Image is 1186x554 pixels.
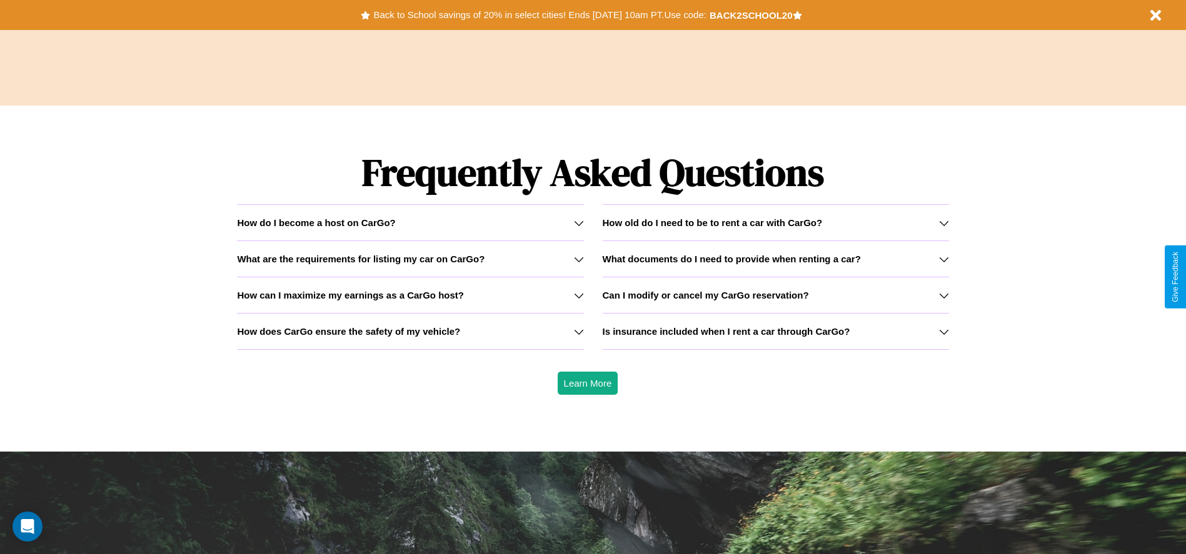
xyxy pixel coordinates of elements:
[603,290,809,300] h3: Can I modify or cancel my CarGo reservation?
[1171,252,1180,302] div: Give Feedback
[710,10,793,21] b: BACK2SCHOOL20
[558,372,618,395] button: Learn More
[237,141,948,204] h1: Frequently Asked Questions
[370,6,709,24] button: Back to School savings of 20% in select cities! Ends [DATE] 10am PT.Use code:
[13,512,43,542] div: Open Intercom Messenger
[237,217,395,228] h3: How do I become a host on CarGo?
[237,254,485,264] h3: What are the requirements for listing my car on CarGo?
[603,326,850,337] h3: Is insurance included when I rent a car through CarGo?
[603,254,861,264] h3: What documents do I need to provide when renting a car?
[237,326,460,337] h3: How does CarGo ensure the safety of my vehicle?
[237,290,464,300] h3: How can I maximize my earnings as a CarGo host?
[603,217,823,228] h3: How old do I need to be to rent a car with CarGo?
